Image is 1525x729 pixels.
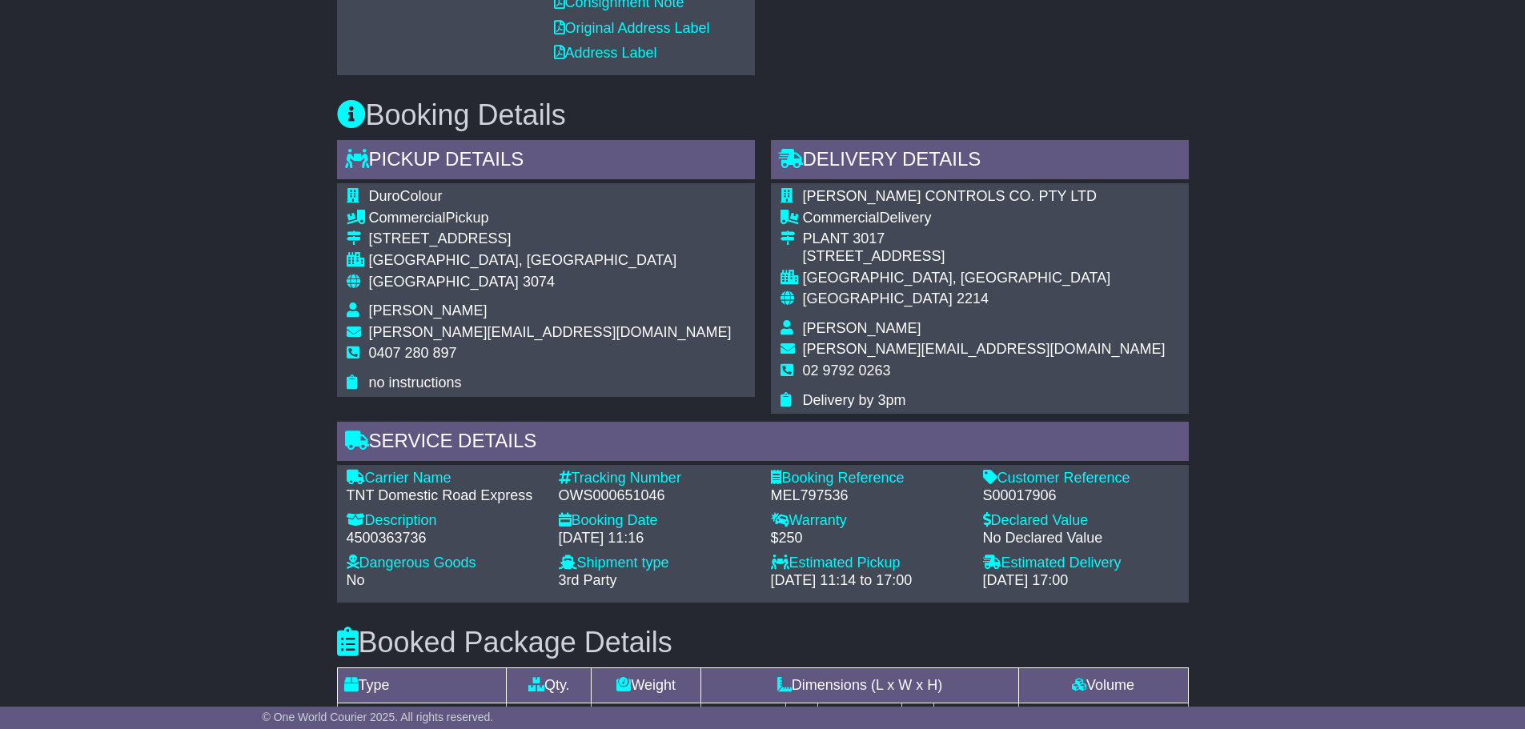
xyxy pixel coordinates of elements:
[803,230,1166,248] div: PLANT 3017
[803,248,1166,266] div: [STREET_ADDRESS]
[771,555,967,572] div: Estimated Pickup
[803,210,880,226] span: Commercial
[369,230,732,248] div: [STREET_ADDRESS]
[347,530,543,547] div: 4500363736
[803,210,1166,227] div: Delivery
[803,320,921,336] span: [PERSON_NAME]
[983,470,1179,487] div: Customer Reference
[347,470,543,487] div: Carrier Name
[983,487,1179,505] div: S00017906
[1018,668,1188,703] td: Volume
[369,324,732,340] span: [PERSON_NAME][EMAIL_ADDRESS][DOMAIN_NAME]
[337,99,1189,131] h3: Booking Details
[559,512,755,530] div: Booking Date
[369,345,457,361] span: 0407 280 897
[337,668,507,703] td: Type
[771,487,967,505] div: MEL797536
[347,555,543,572] div: Dangerous Goods
[803,290,953,306] span: [GEOGRAPHIC_DATA]
[554,20,710,36] a: Original Address Label
[771,530,967,547] div: $250
[369,252,732,270] div: [GEOGRAPHIC_DATA], [GEOGRAPHIC_DATA]
[559,572,617,588] span: 3rd Party
[337,627,1189,659] h3: Booked Package Details
[983,530,1179,547] div: No Declared Value
[347,487,543,505] div: TNT Domestic Road Express
[803,392,906,408] span: Delivery by 3pm
[347,572,365,588] span: No
[559,487,755,505] div: OWS000651046
[592,668,701,703] td: Weight
[369,210,446,226] span: Commercial
[771,470,967,487] div: Booking Reference
[347,512,543,530] div: Description
[701,668,1018,703] td: Dimensions (L x W x H)
[337,140,755,183] div: Pickup Details
[369,302,488,318] span: [PERSON_NAME]
[771,512,967,530] div: Warranty
[771,140,1189,183] div: Delivery Details
[771,572,967,590] div: [DATE] 11:14 to 17:00
[983,555,1179,572] div: Estimated Delivery
[983,512,1179,530] div: Declared Value
[559,470,755,487] div: Tracking Number
[369,210,732,227] div: Pickup
[369,375,462,391] span: no instructions
[523,274,555,290] span: 3074
[803,341,1166,357] span: [PERSON_NAME][EMAIL_ADDRESS][DOMAIN_NAME]
[337,422,1189,465] div: Service Details
[559,530,755,547] div: [DATE] 11:16
[803,270,1166,287] div: [GEOGRAPHIC_DATA], [GEOGRAPHIC_DATA]
[507,668,592,703] td: Qty.
[369,274,519,290] span: [GEOGRAPHIC_DATA]
[559,555,755,572] div: Shipment type
[369,188,443,204] span: DuroColour
[263,711,494,723] span: © One World Courier 2025. All rights reserved.
[803,188,1097,204] span: [PERSON_NAME] CONTROLS CO. PTY LTD
[803,362,891,379] span: 02 9792 0263
[983,572,1179,590] div: [DATE] 17:00
[554,45,657,61] a: Address Label
[957,290,989,306] span: 2214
